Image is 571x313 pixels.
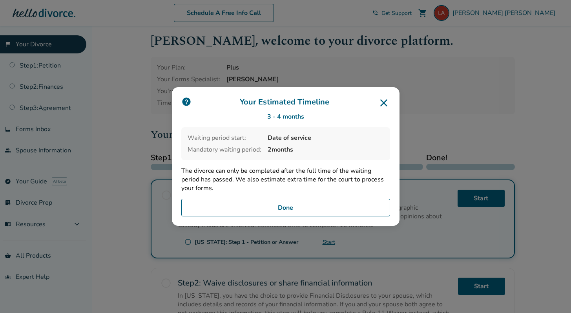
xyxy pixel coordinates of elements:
[181,167,390,192] p: The divorce can only be completed after the full time of the waiting period has passed. We also e...
[188,145,261,154] span: Mandatory waiting period:
[188,134,261,142] span: Waiting period start:
[532,275,571,313] iframe: Chat Widget
[181,199,390,217] button: Done
[268,145,384,154] span: 2 months
[181,112,390,121] div: 3 - 4 months
[268,134,384,142] span: Date of service
[181,97,192,107] img: icon
[181,97,390,109] h3: Your Estimated Timeline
